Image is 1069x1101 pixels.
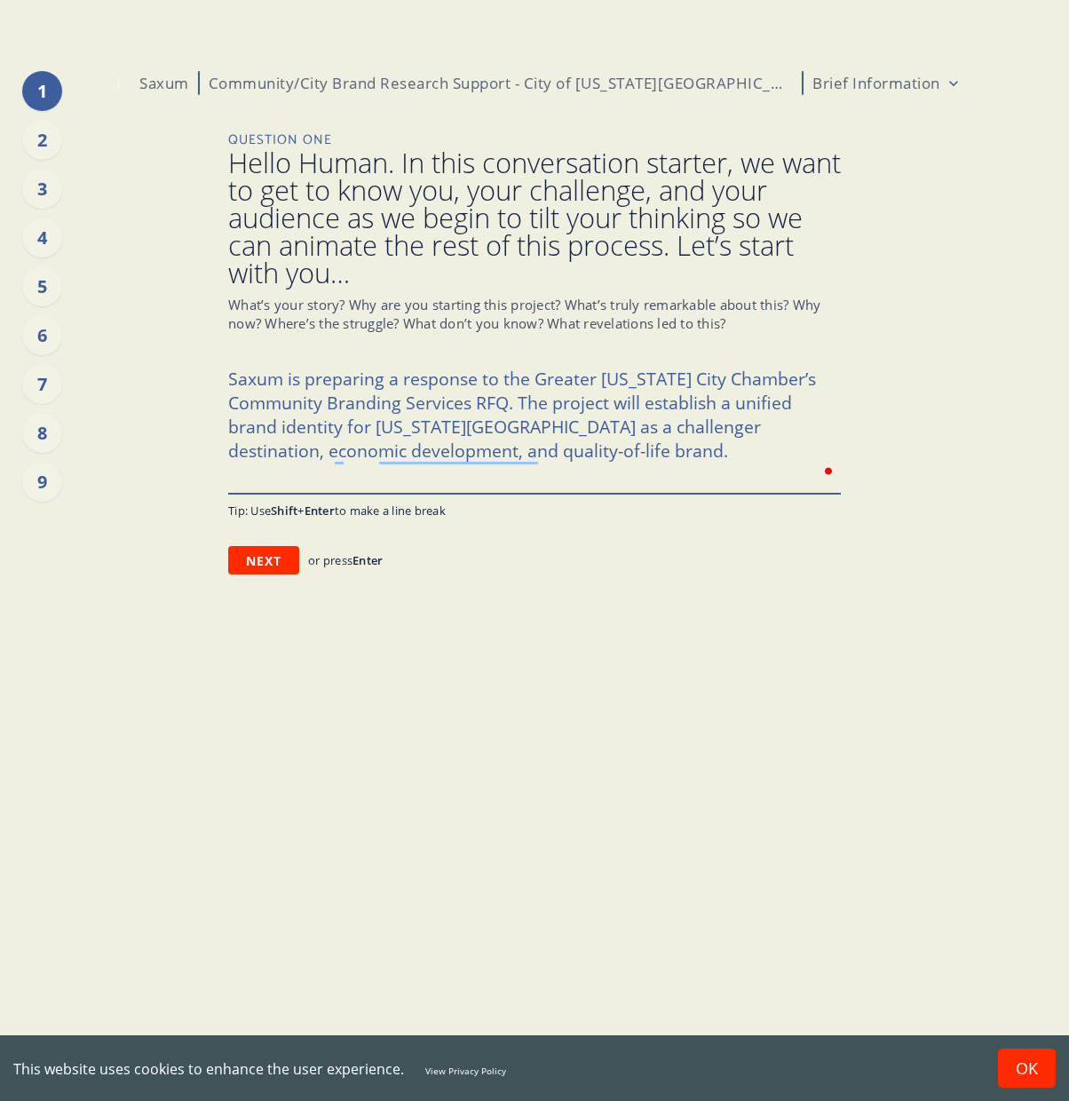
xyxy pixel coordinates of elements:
[22,120,62,160] div: 2
[228,546,299,574] button: Next
[22,413,62,453] div: 8
[13,1059,971,1079] div: This website uses cookies to enhance the user experience.
[139,73,189,94] p: Saxum
[271,503,297,519] span: Shift
[812,73,940,93] p: Brief Information
[22,169,62,209] div: 3
[228,131,841,149] p: Question One
[22,364,62,404] div: 7
[22,266,62,306] div: 5
[209,73,793,94] p: Community/City Brand Research Support - City of [US_STATE][GEOGRAPHIC_DATA]
[228,360,841,493] textarea: To enrich screen reader interactions, please activate Accessibility in Grammarly extension settings
[228,503,841,519] p: Tip: Use + to make a line break
[998,1049,1056,1088] button: Accept cookies
[305,503,335,519] span: Enter
[22,218,62,257] div: 4
[425,1065,506,1077] a: View Privacy Policy
[22,71,62,111] div: 1
[22,315,62,355] div: 6
[352,552,383,568] span: Enter
[228,149,841,287] span: Hello Human. In this conversation starter, we want to get to know you, your challenge, and your a...
[22,462,62,502] div: 9
[308,552,383,568] p: or press
[812,73,962,93] button: Brief Information
[228,296,841,333] p: What’s your story? Why are you starting this project? What’s truly remarkable about this? Why now...
[107,71,131,95] div: J
[107,71,131,95] svg: Jess Robbins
